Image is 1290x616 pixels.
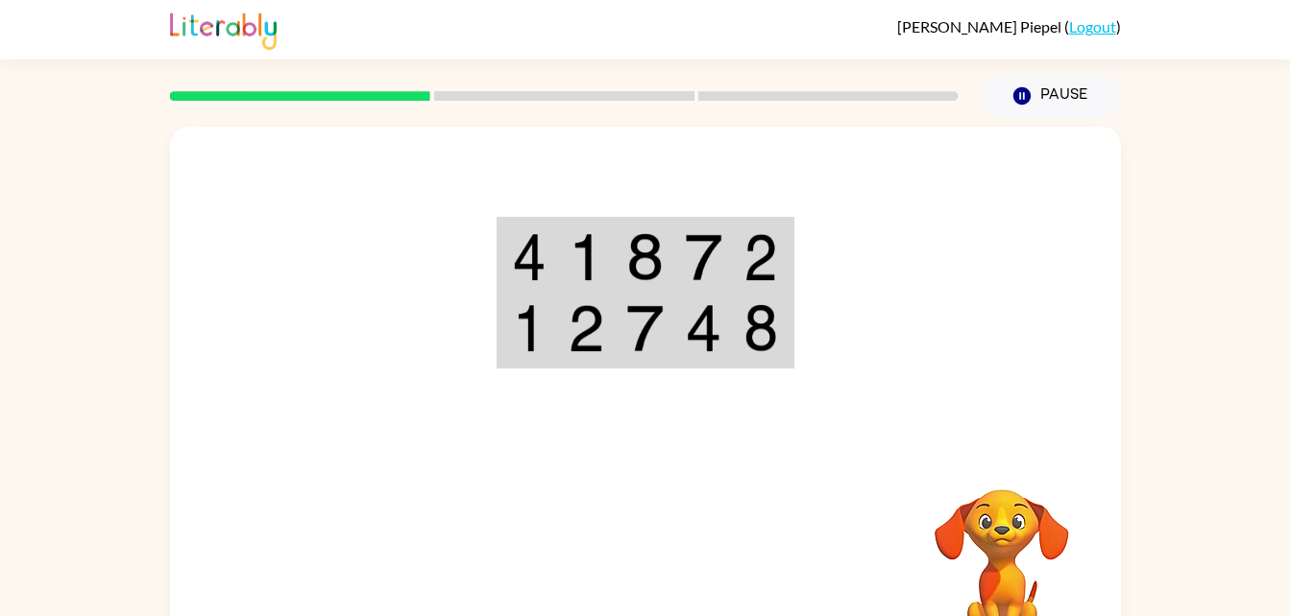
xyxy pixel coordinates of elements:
[685,304,721,352] img: 4
[982,74,1121,118] button: Pause
[626,233,663,281] img: 8
[568,233,604,281] img: 1
[685,233,721,281] img: 7
[170,8,277,50] img: Literably
[897,17,1064,36] span: [PERSON_NAME] Piepel
[897,17,1121,36] div: ( )
[743,233,778,281] img: 2
[743,304,778,352] img: 8
[512,304,547,352] img: 1
[568,304,604,352] img: 2
[512,233,547,281] img: 4
[1069,17,1116,36] a: Logout
[626,304,663,352] img: 7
